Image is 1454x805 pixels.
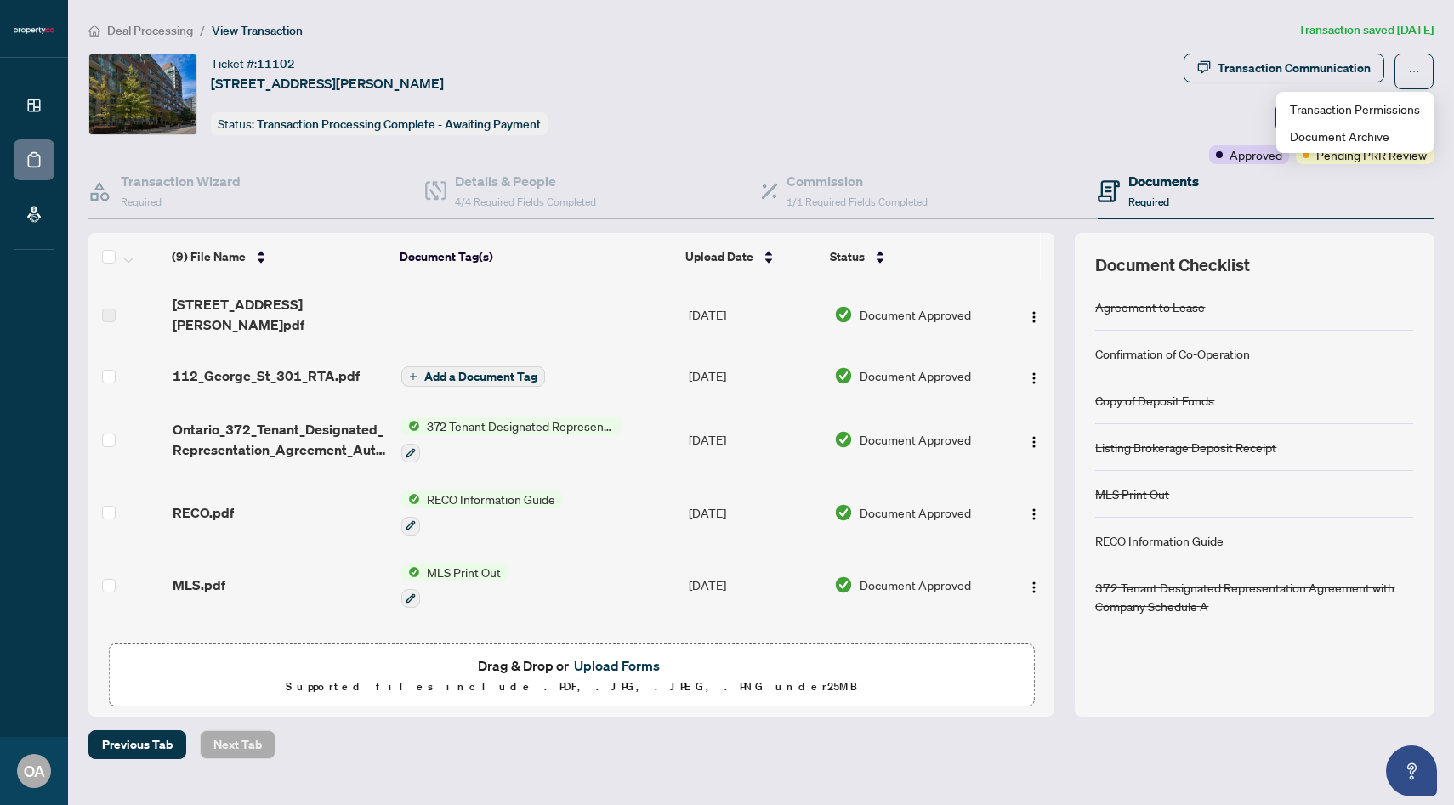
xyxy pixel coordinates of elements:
article: Transaction saved [DATE] [1298,20,1434,40]
span: Approved [1230,145,1282,164]
th: Upload Date [679,233,824,281]
span: Transaction Processing Complete - Awaiting Payment [257,116,541,132]
span: Status [830,247,865,266]
span: [STREET_ADDRESS][PERSON_NAME] [211,73,444,94]
span: (9) File Name [172,247,246,266]
img: Status Icon [401,417,420,435]
button: Logo [1020,499,1048,526]
span: Transaction Permissions [1290,99,1420,118]
span: MLS.pdf [173,575,225,595]
img: IMG-C12400340_1.jpg [89,54,196,134]
span: Drag & Drop orUpload FormsSupported files include .PDF, .JPG, .JPEG, .PNG under25MB [110,644,1033,707]
img: Document Status [834,366,853,385]
img: Logo [1027,507,1041,521]
button: Transaction Communication [1184,54,1384,82]
span: Document Checklist [1095,253,1250,277]
button: Submit for Admin Review [1275,103,1434,132]
p: Supported files include .PDF, .JPG, .JPEG, .PNG under 25 MB [120,677,1023,697]
span: Document Approved [860,430,971,449]
th: Document Tag(s) [393,233,678,281]
span: Pending PRR Review [1316,145,1427,164]
span: Document Approved [860,503,971,522]
img: logo [14,26,54,36]
span: Deal Processing [107,23,193,38]
td: [DATE] [682,549,828,622]
div: Confirmation of Co-Operation [1095,344,1250,363]
span: RECO Information Guide [420,490,562,508]
div: Listing Brokerage Deposit Receipt [1095,438,1276,456]
div: Transaction Communication [1218,54,1371,82]
span: OA [24,759,45,783]
h4: Commission [787,171,928,191]
span: Required [1128,196,1169,208]
li: / [200,20,205,40]
span: Document Approved [860,366,971,385]
div: Ticket #: [211,54,295,73]
h4: Details & People [455,171,596,191]
button: Logo [1020,301,1048,328]
img: Logo [1027,581,1041,594]
img: Logo [1027,371,1041,385]
img: Document Status [834,305,853,324]
span: View Transaction [212,23,303,38]
button: Add a Document Tag [401,366,545,388]
span: 4/4 Required Fields Completed [455,196,596,208]
span: 1/1 Required Fields Completed [787,196,928,208]
span: MLS Print Out [420,563,508,581]
div: Copy of Deposit Funds [1095,391,1214,410]
td: [DATE] [682,621,828,694]
span: ellipsis [1408,65,1420,77]
button: Status IconMLS Print Out [401,563,508,609]
h4: Transaction Wizard [121,171,241,191]
th: Status [823,233,999,281]
button: Upload Forms [569,655,665,677]
button: Logo [1020,426,1048,453]
span: Required [121,196,162,208]
span: Previous Tab [102,731,173,758]
img: Logo [1027,310,1041,324]
button: Next Tab [200,730,275,759]
button: Previous Tab [88,730,186,759]
img: Status Icon [401,490,420,508]
div: RECO Information Guide [1095,531,1224,550]
span: Add a Document Tag [424,371,537,383]
span: 372 Tenant Designated Representation Agreement with Company Schedule A [420,417,622,435]
img: Logo [1027,435,1041,449]
img: Document Status [834,575,853,594]
span: home [88,25,100,37]
span: RECO.pdf [173,502,234,523]
span: Ontario_372_Tenant_Designated_Representation_Agreement_Authority_for_Lease_or_Purchase 1.pdf [173,419,389,460]
td: [DATE] [682,349,828,403]
td: [DATE] [682,403,828,476]
span: 112_George_St_301_RTA.pdf [173,366,360,386]
button: Logo [1020,571,1048,598]
span: 11102 [257,56,295,71]
span: Document Approved [860,305,971,324]
button: Add a Document Tag [401,366,545,387]
td: [DATE] [682,281,828,349]
span: plus [409,372,417,381]
div: MLS Print Out [1095,485,1169,503]
div: 372 Tenant Designated Representation Agreement with Company Schedule A [1095,578,1413,615]
div: Agreement to Lease [1095,298,1205,316]
button: Open asap [1386,745,1437,796]
td: [DATE] [682,476,828,549]
span: [STREET_ADDRESS][PERSON_NAME]pdf [173,294,389,335]
button: Logo [1020,362,1048,389]
div: Status: [211,112,548,135]
span: Document Approved [860,575,971,594]
button: Status IconRECO Information Guide [401,490,562,536]
button: Status Icon372 Tenant Designated Representation Agreement with Company Schedule A [401,417,622,462]
span: Upload Date [685,247,753,266]
th: (9) File Name [165,233,393,281]
span: Document Archive [1290,127,1420,145]
span: Drag & Drop or [478,655,665,677]
img: Document Status [834,503,853,522]
img: Status Icon [401,563,420,581]
img: Document Status [834,430,853,449]
h4: Documents [1128,171,1199,191]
